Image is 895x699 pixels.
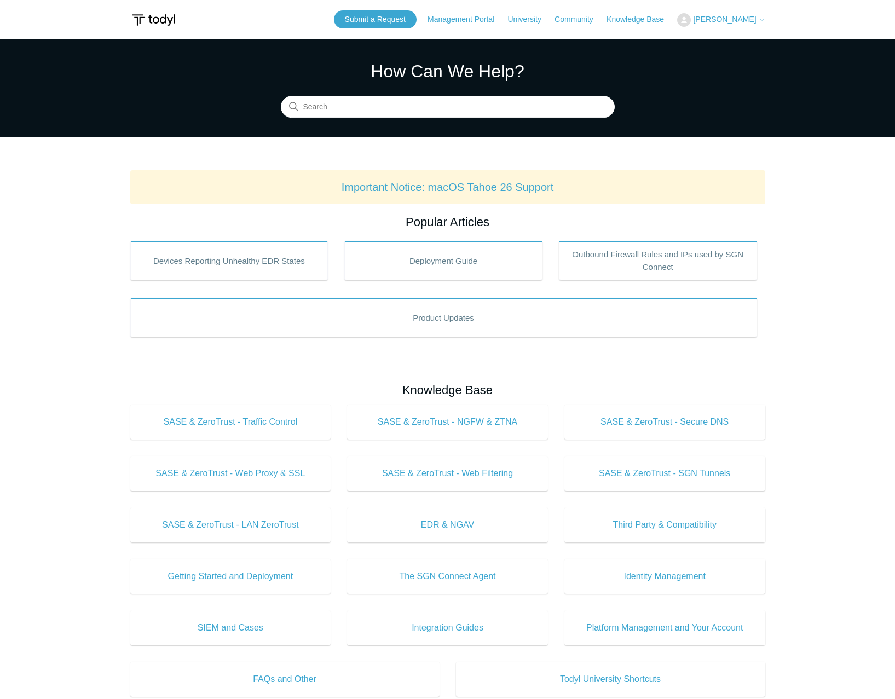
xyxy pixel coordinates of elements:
span: SASE & ZeroTrust - Web Proxy & SSL [147,467,315,480]
a: Knowledge Base [607,14,675,25]
a: SASE & ZeroTrust - NGFW & ZTNA [347,405,548,440]
img: Todyl Support Center Help Center home page [130,10,177,30]
a: Community [555,14,604,25]
a: SASE & ZeroTrust - Web Filtering [347,456,548,491]
a: SASE & ZeroTrust - Web Proxy & SSL [130,456,331,491]
span: Integration Guides [363,621,532,634]
a: EDR & NGAV [347,507,548,542]
span: SASE & ZeroTrust - LAN ZeroTrust [147,518,315,532]
span: EDR & NGAV [363,518,532,532]
input: Search [281,96,615,118]
span: SASE & ZeroTrust - NGFW & ZTNA [363,415,532,429]
span: [PERSON_NAME] [693,15,756,24]
a: SASE & ZeroTrust - Secure DNS [564,405,765,440]
a: Todyl University Shortcuts [456,662,765,697]
a: Getting Started and Deployment [130,559,331,594]
span: SASE & ZeroTrust - Secure DNS [581,415,749,429]
span: SASE & ZeroTrust - Web Filtering [363,467,532,480]
a: Deployment Guide [344,241,542,280]
span: SIEM and Cases [147,621,315,634]
a: Platform Management and Your Account [564,610,765,645]
a: SIEM and Cases [130,610,331,645]
a: SASE & ZeroTrust - Traffic Control [130,405,331,440]
span: SASE & ZeroTrust - Traffic Control [147,415,315,429]
span: Identity Management [581,570,749,583]
span: FAQs and Other [147,673,423,686]
span: Getting Started and Deployment [147,570,315,583]
a: SASE & ZeroTrust - SGN Tunnels [564,456,765,491]
a: The SGN Connect Agent [347,559,548,594]
a: Integration Guides [347,610,548,645]
h2: Knowledge Base [130,381,765,399]
h1: How Can We Help? [281,58,615,84]
a: FAQs and Other [130,662,440,697]
span: SASE & ZeroTrust - SGN Tunnels [581,467,749,480]
span: Platform Management and Your Account [581,621,749,634]
a: Third Party & Compatibility [564,507,765,542]
a: Submit a Request [334,10,417,28]
a: University [507,14,552,25]
a: Important Notice: macOS Tahoe 26 Support [342,181,554,193]
a: Management Portal [428,14,505,25]
a: SASE & ZeroTrust - LAN ZeroTrust [130,507,331,542]
span: Todyl University Shortcuts [472,673,749,686]
a: Identity Management [564,559,765,594]
span: The SGN Connect Agent [363,570,532,583]
a: Devices Reporting Unhealthy EDR States [130,241,328,280]
button: [PERSON_NAME] [677,13,765,27]
h2: Popular Articles [130,213,765,231]
a: Product Updates [130,298,757,337]
span: Third Party & Compatibility [581,518,749,532]
a: Outbound Firewall Rules and IPs used by SGN Connect [559,241,757,280]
